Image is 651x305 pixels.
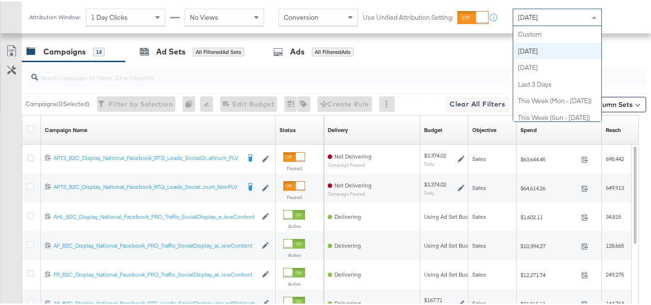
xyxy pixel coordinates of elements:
[53,182,240,189] div: APTS_B2C_Display_National_Facebook_RTG_Leads_Social...num_NonPLV
[606,269,624,277] span: 249,275
[513,75,601,92] div: Last 3 Days
[190,12,218,20] span: No Views
[606,212,621,219] span: 34,815
[513,58,601,75] div: [DATE]
[424,295,442,303] div: $167.71
[585,95,646,111] button: Column Sets
[472,240,486,248] span: Sales
[38,63,591,81] input: Search Campaigns by Name, ID or Objective
[283,222,305,228] label: Active
[328,190,372,195] sub: Campaign Paused
[312,46,354,55] div: All Filtered Ads
[53,153,240,162] a: APTS_B2C_Display_National_Facebook_RTG_Leads_SocialDi...atinum_PLV
[606,154,624,161] span: 698,442
[446,95,509,111] button: Clear All Filters
[520,212,577,219] span: $1,602.11
[472,183,486,190] span: Sales
[283,193,305,199] label: Paused
[53,153,240,160] div: APTS_B2C_Display_National_Facebook_RTG_Leads_SocialDi...atinum_PLV
[334,269,361,277] span: Delivering
[45,125,87,133] div: Campaign Name
[606,183,624,190] span: 649,913
[328,125,348,133] a: Reflects the ability of your Ad Campaign to achieve delivery based on ad states, schedule and bud...
[472,125,496,133] a: Your campaign's objective.
[93,46,105,55] div: 14
[53,240,257,249] a: AF_B2C_Display_National_Facebook_PRO_Traffic_SocialDisplay_al...iewContent
[424,159,434,165] sub: Daily
[183,95,200,110] div: 0
[424,269,478,277] div: Using Ad Set Budget
[53,212,257,219] div: AHL_B2C_Display_National_Facebook_PRO_Traffic_SocialDisplay_a...iewContent
[520,270,577,277] span: $12,271.74
[363,12,453,21] label: Use Unified Attribution Setting:
[91,12,128,20] span: 1 Day Clicks
[284,12,319,20] span: Conversion
[283,279,305,286] label: Active
[513,108,601,125] div: This Week (Sun - [DATE])
[279,125,296,133] a: Shows the current state of your Ad Campaign.
[424,179,446,187] div: $3,374.02
[290,45,305,56] div: Ads
[606,240,624,248] span: 128,665
[513,41,601,58] div: [DATE]
[45,125,87,133] a: Your campaign name.
[424,188,434,194] sub: Daily
[283,251,305,257] label: Active
[472,269,486,277] span: Sales
[53,240,257,248] div: AF_B2C_Display_National_Facebook_PRO_Traffic_SocialDisplay_al...iewContent
[53,269,257,278] a: FR_B2C_Display_National_Facebook_PRO_Traffic_SocialDisplay_al...iewContent
[450,97,505,109] span: Clear All Filters
[43,45,86,56] div: Campaigns
[279,125,296,133] div: Status
[472,212,486,219] span: Sales
[520,125,537,133] div: Spend
[328,125,348,133] div: Delivery
[29,13,81,19] div: Attribution Window:
[424,212,478,219] div: Using Ad Set Budget
[513,91,601,108] div: This Week (Mon - [DATE])
[53,182,240,191] a: APTS_B2C_Display_National_Facebook_RTG_Leads_Social...num_NonPLV
[424,125,442,133] div: Budget
[513,25,601,41] div: Custom
[606,125,621,133] a: The number of people your ad was served to.
[520,154,577,161] span: $63,644.45
[606,125,621,133] div: Reach
[424,125,442,133] a: The maximum amount you're willing to spend on your ads, on average each day or over the lifetime ...
[193,46,244,55] div: All Filtered Ad Sets
[424,240,478,248] div: Using Ad Set Budget
[283,164,305,170] label: Paused
[520,125,537,133] a: The total amount spent to date.
[334,240,361,248] span: Delivering
[424,150,446,158] div: $3,374.02
[520,241,577,248] span: $10,394.27
[520,183,577,190] span: $64,614.26
[53,212,257,220] a: AHL_B2C_Display_National_Facebook_PRO_Traffic_SocialDisplay_a...iewContent
[334,212,361,219] span: Delivering
[518,12,538,20] span: [DATE]
[26,98,90,107] div: Campaigns ( 0 Selected)
[334,180,372,187] span: Not Delivering
[472,125,496,133] div: Objective
[334,151,372,159] span: Not Delivering
[328,161,372,166] sub: Campaign Paused
[156,45,186,56] div: Ad Sets
[472,154,486,161] span: Sales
